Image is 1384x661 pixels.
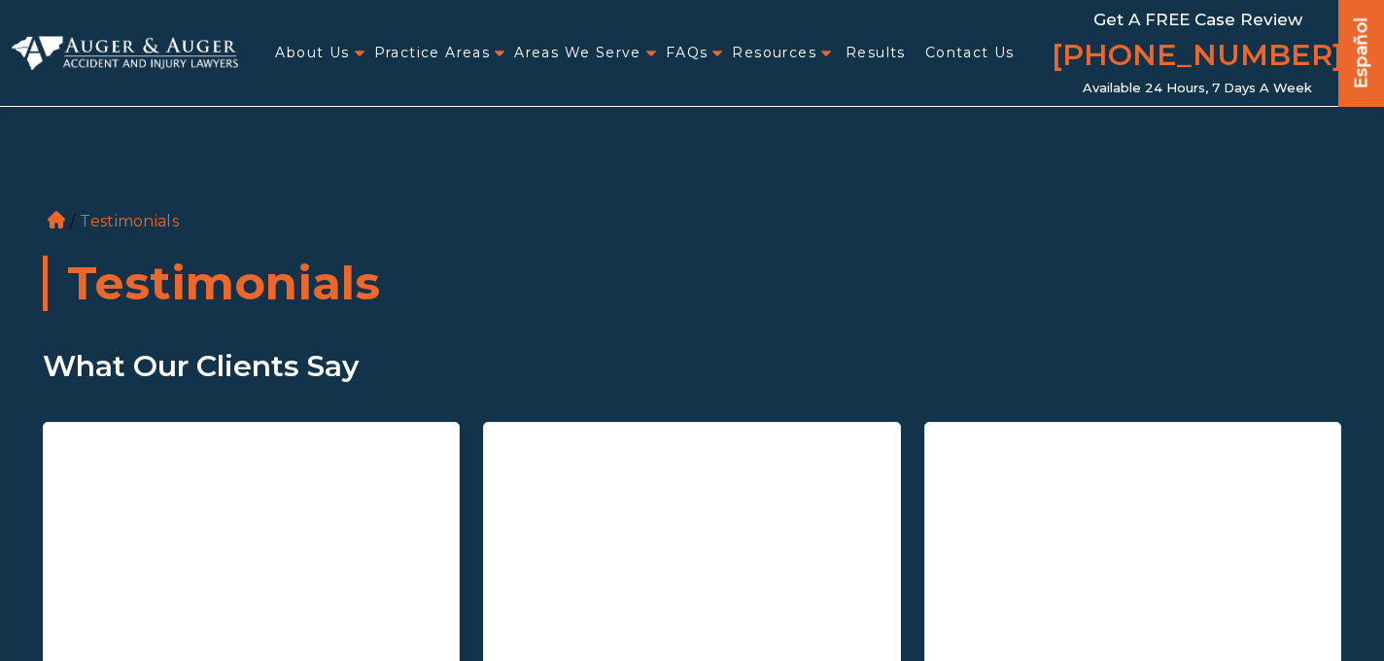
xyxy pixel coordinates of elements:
[1093,10,1302,29] span: Get a FREE Case Review
[43,256,1341,312] h1: Testimonials
[925,33,1015,73] a: Contact Us
[846,33,906,73] a: Results
[48,211,65,228] a: Home
[43,340,1341,393] p: What Our Clients Say
[514,33,641,73] a: Areas We Serve
[75,212,184,230] li: Testimonials
[12,36,238,71] img: Auger & Auger Accident and Injury Lawyers Logo
[43,87,1341,234] ol: /
[1083,81,1312,96] span: Available 24 Hours, 7 Days a Week
[666,33,709,73] a: FAQs
[275,33,349,73] a: About Us
[732,33,816,73] a: Resources
[1052,34,1343,81] a: [PHONE_NUMBER]
[374,33,491,73] a: Practice Areas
